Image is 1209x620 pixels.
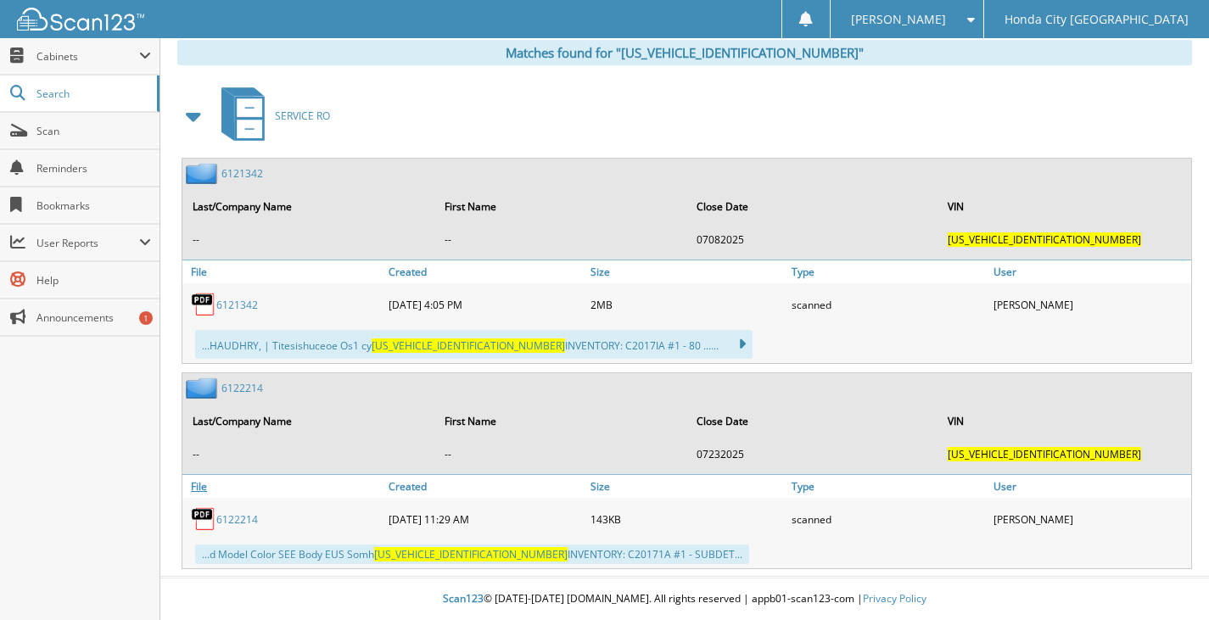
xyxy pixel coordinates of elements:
img: scan123-logo-white.svg [17,8,144,31]
a: Created [384,260,586,283]
span: Search [36,87,148,101]
span: [US_VEHICLE_IDENTIFICATION_NUMBER] [374,547,568,561]
a: User [989,475,1191,498]
span: Reminders [36,161,151,176]
a: SERVICE RO [211,82,330,149]
div: [DATE] 11:29 AM [384,502,586,536]
div: 143KB [586,502,788,536]
th: First Name [436,189,686,224]
div: 2MB [586,288,788,321]
div: [PERSON_NAME] [989,502,1191,536]
a: 6122214 [216,512,258,527]
img: folder2.png [186,163,221,184]
a: 6121342 [221,166,263,181]
a: 6121342 [216,298,258,312]
a: Type [787,475,989,498]
span: Scan123 [443,591,484,606]
div: [DATE] 4:05 PM [384,288,586,321]
span: User Reports [36,236,139,250]
span: SERVICE RO [275,109,330,123]
div: ...HAUDHRY, | Titesishuceoe Os1 cy INVENTORY: C2017IA #1 - 80 ...... [195,330,753,359]
div: Matches found for "[US_VEHICLE_IDENTIFICATION_NUMBER]" [177,40,1192,65]
a: Size [586,475,788,498]
img: PDF.png [191,506,216,532]
img: PDF.png [191,292,216,317]
span: Cabinets [36,49,139,64]
div: [PERSON_NAME] [989,288,1191,321]
span: [PERSON_NAME] [851,14,946,25]
th: VIN [939,404,1189,438]
th: First Name [436,404,686,438]
a: Type [787,260,989,283]
a: File [182,260,384,283]
th: Last/Company Name [184,189,434,224]
th: Last/Company Name [184,404,434,438]
td: -- [436,440,686,468]
a: User [989,260,1191,283]
span: Honda City [GEOGRAPHIC_DATA] [1005,14,1189,25]
span: [US_VEHICLE_IDENTIFICATION_NUMBER] [948,232,1141,247]
div: scanned [787,502,989,536]
span: Announcements [36,310,151,325]
span: Help [36,273,151,288]
a: 6122214 [221,381,263,395]
span: [US_VEHICLE_IDENTIFICATION_NUMBER] [372,338,565,353]
th: VIN [939,189,1189,224]
th: Close Date [688,404,938,438]
img: folder2.png [186,377,221,399]
th: Close Date [688,189,938,224]
a: Privacy Policy [863,591,926,606]
a: Size [586,260,788,283]
a: Created [384,475,586,498]
span: Bookmarks [36,198,151,213]
div: ...d Model Color SEE Body EUS Somh INVENTORY: C20171A #1 - SUBDET... [195,545,749,564]
span: Scan [36,124,151,138]
td: -- [184,226,434,254]
span: [US_VEHICLE_IDENTIFICATION_NUMBER] [948,447,1141,461]
td: -- [184,440,434,468]
td: 07082025 [688,226,938,254]
td: 07232025 [688,440,938,468]
div: © [DATE]-[DATE] [DOMAIN_NAME]. All rights reserved | appb01-scan123-com | [160,578,1209,620]
a: File [182,475,384,498]
div: 1 [139,311,153,325]
div: scanned [787,288,989,321]
td: -- [436,226,686,254]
